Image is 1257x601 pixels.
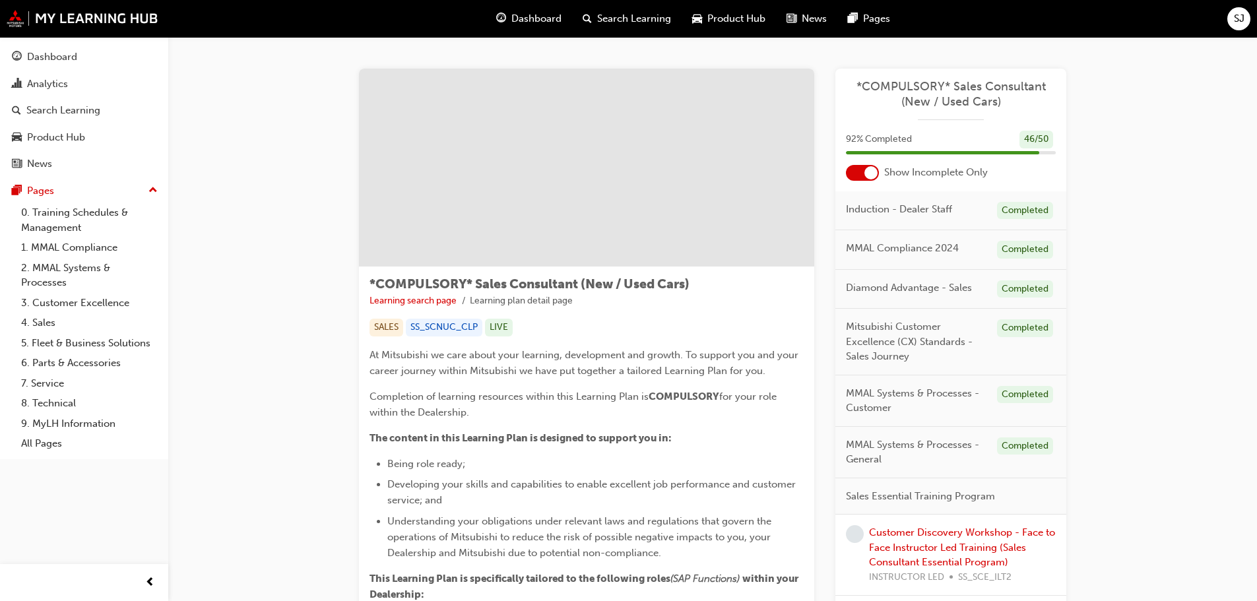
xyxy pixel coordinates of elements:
span: This Learning Plan is specifically tailored to the following roles [370,573,670,585]
div: 46 / 50 [1019,131,1053,148]
span: car-icon [12,132,22,144]
a: Analytics [5,72,163,96]
a: search-iconSearch Learning [572,5,682,32]
div: LIVE [485,319,513,336]
span: COMPULSORY [649,391,719,402]
a: pages-iconPages [837,5,901,32]
span: *COMPULSORY* Sales Consultant (New / Used Cars) [370,276,690,292]
div: Completed [997,437,1053,455]
a: 5. Fleet & Business Solutions [16,333,163,354]
div: Product Hub [27,130,85,145]
span: INSTRUCTOR LED [869,570,944,585]
span: Understanding your obligations under relevant laws and regulations that govern the operations of ... [387,515,774,559]
a: 8. Technical [16,393,163,414]
span: prev-icon [145,575,155,591]
button: DashboardAnalyticsSearch LearningProduct HubNews [5,42,163,179]
span: pages-icon [12,185,22,197]
span: news-icon [787,11,796,27]
a: Customer Discovery Workshop - Face to Face Instructor Led Training (Sales Consultant Essential Pr... [869,526,1055,568]
span: Induction - Dealer Staff [846,202,952,217]
span: MMAL Compliance 2024 [846,241,959,256]
span: car-icon [692,11,702,27]
div: Search Learning [26,103,100,118]
a: *COMPULSORY* Sales Consultant (New / Used Cars) [846,79,1056,109]
div: Analytics [27,77,68,92]
li: Learning plan detail page [470,294,573,309]
button: Pages [5,179,163,203]
span: At Mitsubishi we care about your learning, development and growth. To support you and your career... [370,349,801,377]
div: Dashboard [27,49,77,65]
div: Completed [997,319,1053,337]
span: Completion of learning resources within this Learning Plan is [370,391,649,402]
span: Developing your skills and capabilities to enable excellent job performance and customer service;... [387,478,798,506]
span: learningRecordVerb_NONE-icon [846,525,864,543]
img: mmal [7,10,158,27]
span: MMAL Systems & Processes - General [846,437,986,467]
div: Completed [997,386,1053,404]
span: MMAL Systems & Processes - Customer [846,386,986,416]
span: 92 % Completed [846,132,912,147]
a: All Pages [16,433,163,454]
span: search-icon [583,11,592,27]
span: within your Dealership: [370,573,800,600]
a: 6. Parts & Accessories [16,353,163,373]
span: SJ [1234,11,1244,26]
span: news-icon [12,158,22,170]
a: 7. Service [16,373,163,394]
a: Product Hub [5,125,163,150]
a: 1. MMAL Compliance [16,237,163,258]
a: 2. MMAL Systems & Processes [16,258,163,293]
span: guage-icon [496,11,506,27]
span: Pages [863,11,890,26]
div: Completed [997,241,1053,259]
span: The content in this Learning Plan is designed to support you in: [370,432,672,444]
div: SS_SCNUC_CLP [406,319,482,336]
div: SALES [370,319,403,336]
a: 3. Customer Excellence [16,293,163,313]
a: Learning search page [370,295,457,306]
div: News [27,156,52,172]
span: for your role within the Dealership. [370,391,779,418]
a: news-iconNews [776,5,837,32]
span: Show Incomplete Only [884,165,988,180]
span: search-icon [12,105,21,117]
div: Pages [27,183,54,199]
span: (SAP Functions) [670,573,740,585]
a: guage-iconDashboard [486,5,572,32]
span: Product Hub [707,11,765,26]
button: SJ [1227,7,1250,30]
a: 4. Sales [16,313,163,333]
span: SS_SCE_ILT2 [958,570,1012,585]
span: Search Learning [597,11,671,26]
div: Completed [997,280,1053,298]
span: up-icon [148,182,158,199]
div: Completed [997,202,1053,220]
span: Being role ready; [387,458,465,470]
a: 9. MyLH Information [16,414,163,434]
span: Mitsubishi Customer Excellence (CX) Standards - Sales Journey [846,319,986,364]
span: guage-icon [12,51,22,63]
a: car-iconProduct Hub [682,5,776,32]
span: News [802,11,827,26]
a: 0. Training Schedules & Management [16,203,163,237]
a: News [5,152,163,176]
span: Dashboard [511,11,562,26]
a: Search Learning [5,98,163,123]
span: Sales Essential Training Program [846,489,995,504]
span: Diamond Advantage - Sales [846,280,972,296]
span: chart-icon [12,79,22,90]
span: pages-icon [848,11,858,27]
a: Dashboard [5,45,163,69]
